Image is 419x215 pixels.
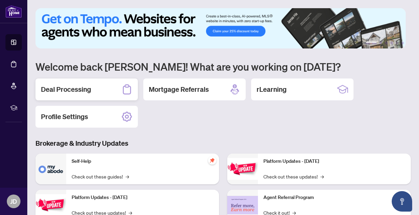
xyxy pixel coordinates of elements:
button: 2 [379,42,382,44]
button: Open asap [392,191,412,212]
button: 4 [390,42,393,44]
h2: rLearning [257,85,287,94]
h3: Brokerage & Industry Updates [35,139,411,148]
a: Check out these guides!→ [72,173,129,180]
h2: Profile Settings [41,112,88,121]
button: 5 [396,42,399,44]
p: Platform Updates - [DATE] [263,158,405,165]
h2: Deal Processing [41,85,91,94]
button: 3 [385,42,388,44]
img: Slide 0 [35,8,406,48]
img: Agent Referral Program [227,196,258,215]
span: → [126,173,129,180]
h2: Mortgage Referrals [149,85,209,94]
p: Platform Updates - [DATE] [72,194,214,201]
span: pushpin [208,156,216,164]
h1: Welcome back [PERSON_NAME]! What are you working on [DATE]? [35,60,411,73]
p: Agent Referral Program [263,194,405,201]
img: Self-Help [35,154,66,184]
button: 6 [401,42,404,44]
span: → [320,173,324,180]
img: Platform Updates - June 23, 2025 [227,158,258,180]
p: Self-Help [72,158,214,165]
span: JD [10,197,17,206]
img: logo [5,5,22,18]
a: Check out these updates!→ [263,173,324,180]
button: 1 [366,42,377,44]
